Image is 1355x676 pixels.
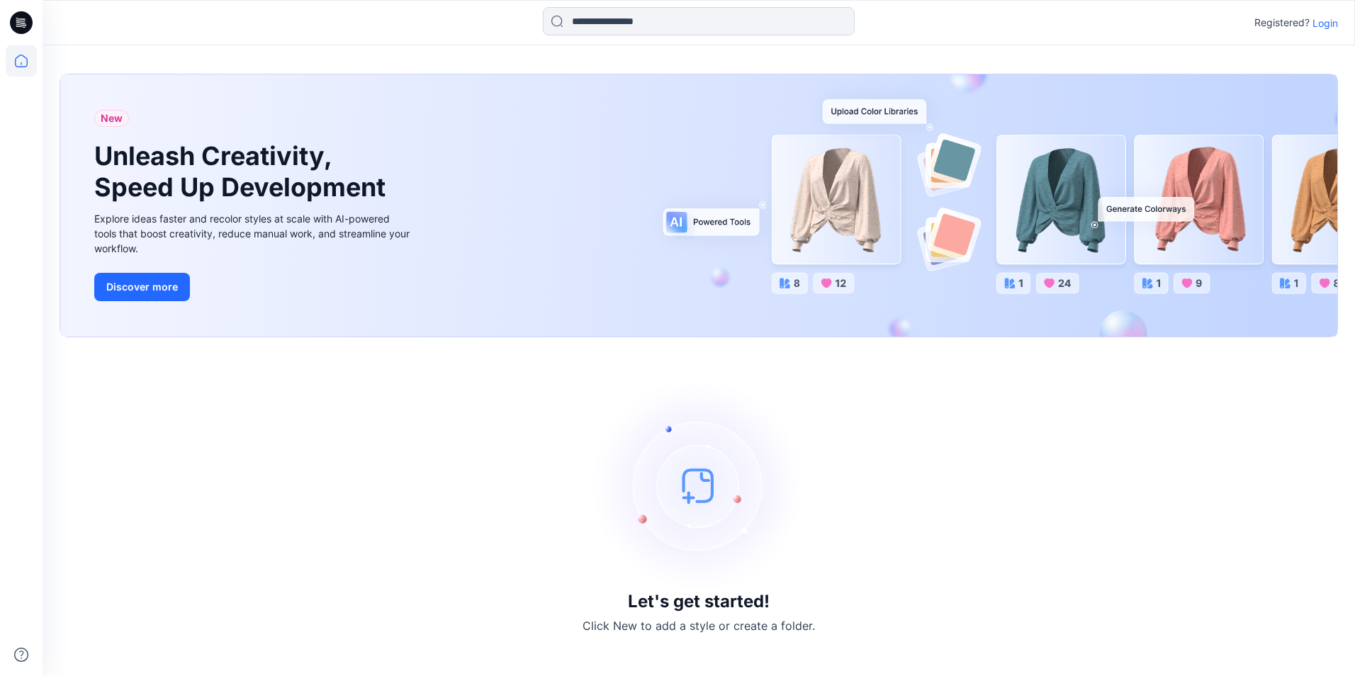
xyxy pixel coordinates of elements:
img: empty-state-image.svg [592,379,805,592]
a: Discover more [94,273,413,301]
button: Discover more [94,273,190,301]
h3: Let's get started! [628,592,770,612]
p: Login [1312,16,1338,30]
h1: Unleash Creativity, Speed Up Development [94,141,392,202]
span: New [101,110,123,127]
p: Click New to add a style or create a folder. [583,617,815,634]
div: Explore ideas faster and recolor styles at scale with AI-powered tools that boost creativity, red... [94,211,413,256]
p: Registered? [1254,14,1310,31]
